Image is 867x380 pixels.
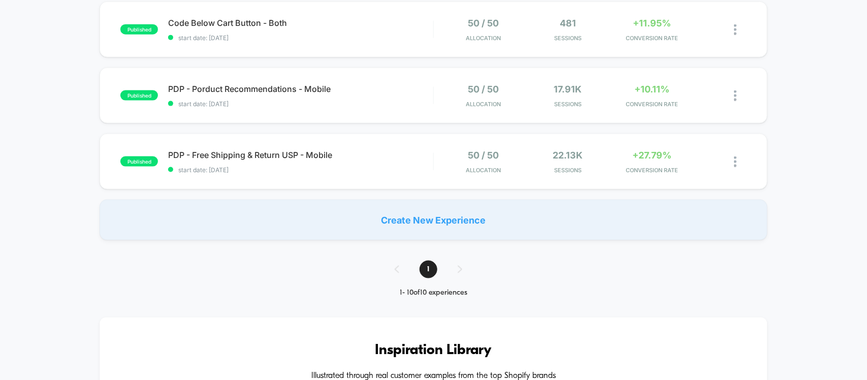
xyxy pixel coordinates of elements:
span: PDP - Free Shipping & Return USP - Mobile [168,150,433,160]
span: published [120,156,158,167]
span: published [120,90,158,101]
input: Seek [8,214,437,224]
img: close [734,90,736,101]
span: 50 / 50 [468,18,499,28]
input: Volume [369,231,400,241]
span: 17.91k [554,84,582,94]
span: +10.11% [635,84,670,94]
span: start date: [DATE] [168,34,433,42]
span: 50 / 50 [468,84,499,94]
span: 1 [420,261,437,278]
span: +11.95% [633,18,671,28]
button: Play, NEW DEMO 2025-VEED.mp4 [5,228,21,244]
span: 50 / 50 [468,150,499,161]
span: CONVERSION RATE [613,101,692,108]
div: Current time [298,230,321,241]
span: start date: [DATE] [168,100,433,108]
span: 22.13k [553,150,583,161]
span: published [120,24,158,35]
h3: Inspiration Library [130,343,736,359]
span: PDP - Porduct Recommendations - Mobile [168,84,433,94]
button: Play, NEW DEMO 2025-VEED.mp4 [209,112,234,137]
span: Sessions [528,35,607,42]
span: Allocation [466,101,501,108]
span: CONVERSION RATE [613,167,692,174]
span: start date: [DATE] [168,166,433,174]
span: 481 [560,18,576,28]
span: CONVERSION RATE [613,35,692,42]
span: Sessions [528,167,607,174]
span: Allocation [466,35,501,42]
span: +27.79% [633,150,672,161]
span: Sessions [528,101,607,108]
span: Code Below Cart Button - Both [168,18,433,28]
span: Allocation [466,167,501,174]
img: close [734,24,736,35]
img: close [734,156,736,167]
div: Create New Experience [100,200,767,240]
div: Duration [323,230,349,241]
div: 1 - 10 of 10 experiences [384,289,483,297]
